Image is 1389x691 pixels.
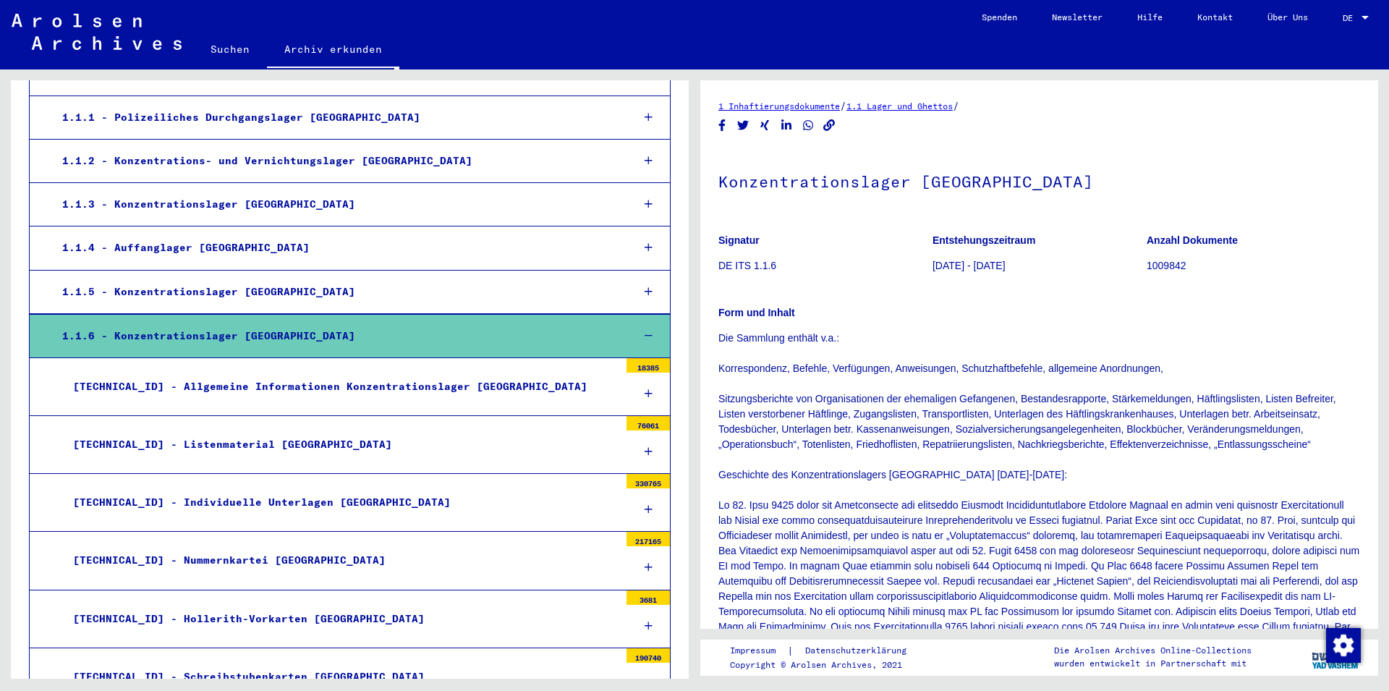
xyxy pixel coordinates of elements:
div: 76061 [626,416,670,431]
div: [TECHNICAL_ID] - Allgemeine Informationen Konzentrationslager [GEOGRAPHIC_DATA] [62,373,619,401]
div: 217165 [626,532,670,546]
img: Arolsen_neg.svg [12,14,182,50]
div: [TECHNICAL_ID] - Hollerith-Vorkarten [GEOGRAPHIC_DATA] [62,605,619,633]
b: Entstehungszeitraum [933,234,1035,246]
p: 1009842 [1147,258,1360,274]
p: [DATE] - [DATE] [933,258,1146,274]
div: 190740 [626,648,670,663]
b: Form und Inhalt [718,307,795,318]
div: 1.1.5 - Konzentrationslager [GEOGRAPHIC_DATA] [51,278,621,306]
span: / [953,99,959,112]
button: Share on WhatsApp [801,116,816,135]
div: [TECHNICAL_ID] - Listenmaterial [GEOGRAPHIC_DATA] [62,431,619,459]
div: 330765 [626,474,670,488]
div: [TECHNICAL_ID] - Individuelle Unterlagen [GEOGRAPHIC_DATA] [62,488,619,517]
h1: Konzentrationslager [GEOGRAPHIC_DATA] [718,148,1360,212]
img: Zustimmung ändern [1326,628,1361,663]
button: Share on Twitter [736,116,751,135]
button: Share on Facebook [715,116,730,135]
div: 1.1.6 - Konzentrationslager [GEOGRAPHIC_DATA] [51,322,621,350]
span: / [840,99,846,112]
button: Share on Xing [757,116,773,135]
div: 18385 [626,358,670,373]
b: Anzahl Dokumente [1147,234,1238,246]
img: yv_logo.png [1309,639,1363,675]
a: Suchen [193,32,267,67]
b: Signatur [718,234,760,246]
div: 1.1.1 - Polizeiliches Durchgangslager [GEOGRAPHIC_DATA] [51,103,621,132]
div: 1.1.2 - Konzentrations- und Vernichtungslager [GEOGRAPHIC_DATA] [51,147,621,175]
span: DE [1343,13,1359,23]
a: 1.1 Lager und Ghettos [846,101,953,111]
a: 1 Inhaftierungsdokumente [718,101,840,111]
div: 1.1.3 - Konzentrationslager [GEOGRAPHIC_DATA] [51,190,621,219]
div: 1.1.4 - Auffanglager [GEOGRAPHIC_DATA] [51,234,621,262]
p: Copyright © Arolsen Archives, 2021 [730,658,924,671]
a: Impressum [730,643,787,658]
button: Share on LinkedIn [779,116,794,135]
a: Datenschutzerklärung [794,643,924,658]
div: [TECHNICAL_ID] - Schreibstubenkarten [GEOGRAPHIC_DATA] [62,663,619,691]
div: 3681 [626,590,670,605]
div: [TECHNICAL_ID] - Nummernkartei [GEOGRAPHIC_DATA] [62,546,619,575]
p: Die Arolsen Archives Online-Collections [1054,644,1252,657]
div: | [730,643,924,658]
button: Copy link [822,116,837,135]
p: DE ITS 1.1.6 [718,258,932,274]
a: Archiv erkunden [267,32,399,69]
p: wurden entwickelt in Partnerschaft mit [1054,657,1252,670]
